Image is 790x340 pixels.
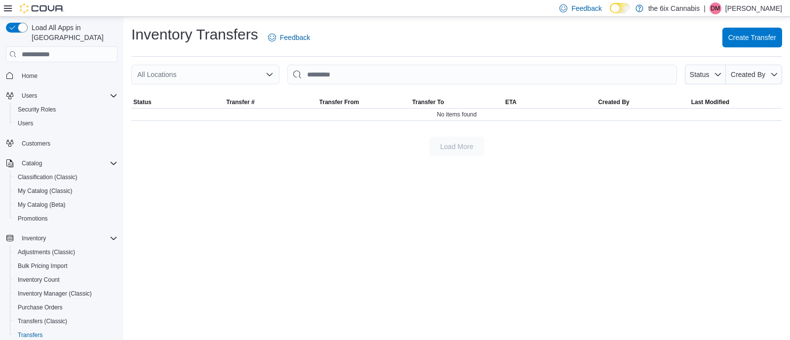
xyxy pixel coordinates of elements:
button: Bulk Pricing Import [10,259,121,273]
span: ETA [505,98,516,106]
span: Transfer # [226,98,254,106]
span: Transfers [18,331,42,339]
span: Transfer To [412,98,444,106]
span: Purchase Orders [14,302,118,313]
a: Users [14,117,37,129]
button: Load More [429,137,484,156]
span: Transfers (Classic) [14,315,118,327]
a: Adjustments (Classic) [14,246,79,258]
button: Home [2,68,121,82]
span: Security Roles [18,106,56,113]
div: Dhwanit Modi [710,2,721,14]
p: | [704,2,706,14]
span: Last Modified [691,98,729,106]
p: [PERSON_NAME] [725,2,782,14]
span: Promotions [14,213,118,225]
button: My Catalog (Beta) [10,198,121,212]
button: Inventory [18,232,50,244]
a: Inventory Manager (Classic) [14,288,96,300]
button: Created By [596,96,689,108]
span: Created By [731,71,765,78]
h1: Inventory Transfers [131,25,258,44]
a: Security Roles [14,104,60,115]
span: Load More [440,142,474,151]
button: Promotions [10,212,121,226]
span: Security Roles [14,104,118,115]
span: Inventory Count [14,274,118,286]
span: My Catalog (Classic) [18,187,73,195]
span: Transfers (Classic) [18,317,67,325]
button: Transfer # [224,96,317,108]
span: Status [690,71,710,78]
button: Create Transfer [722,28,782,47]
span: Catalog [18,157,118,169]
a: My Catalog (Classic) [14,185,77,197]
span: Purchase Orders [18,303,63,311]
button: Security Roles [10,103,121,116]
span: Status [133,98,152,106]
button: Classification (Classic) [10,170,121,184]
span: My Catalog (Beta) [18,201,66,209]
button: Status [685,65,726,84]
button: Purchase Orders [10,301,121,314]
span: Dark Mode [610,13,610,14]
img: Cova [20,3,64,13]
span: Users [14,117,118,129]
span: Customers [22,140,50,148]
a: Bulk Pricing Import [14,260,72,272]
button: Catalog [18,157,46,169]
span: Created By [598,98,629,106]
span: Bulk Pricing Import [18,262,68,270]
span: My Catalog (Classic) [14,185,118,197]
button: Transfers (Classic) [10,314,121,328]
p: the 6ix Cannabis [648,2,700,14]
span: Inventory Count [18,276,60,284]
button: Last Modified [689,96,782,108]
span: Inventory Manager (Classic) [14,288,118,300]
span: Create Transfer [728,33,776,42]
a: Promotions [14,213,52,225]
span: Adjustments (Classic) [14,246,118,258]
span: Users [18,119,33,127]
input: This is a search bar. After typing your query, hit enter to filter the results lower in the page. [287,65,677,84]
span: Users [22,92,37,100]
span: Home [18,69,118,81]
span: Bulk Pricing Import [14,260,118,272]
span: Customers [18,137,118,150]
a: Purchase Orders [14,302,67,313]
span: Users [18,90,118,102]
span: Inventory [18,232,118,244]
button: Catalog [2,156,121,170]
span: Feedback [280,33,310,42]
button: Users [10,116,121,130]
a: Customers [18,138,54,150]
button: Inventory Manager (Classic) [10,287,121,301]
button: Open list of options [266,71,274,78]
span: Promotions [18,215,48,223]
a: Home [18,70,41,82]
button: Users [2,89,121,103]
a: Transfers (Classic) [14,315,71,327]
button: Inventory Count [10,273,121,287]
span: Inventory Manager (Classic) [18,290,92,298]
input: Dark Mode [610,3,631,13]
a: Inventory Count [14,274,64,286]
button: Adjustments (Classic) [10,245,121,259]
button: Status [131,96,224,108]
button: Users [18,90,41,102]
span: No items found [437,111,477,118]
button: My Catalog (Classic) [10,184,121,198]
span: Adjustments (Classic) [18,248,75,256]
button: Transfer From [317,96,410,108]
span: DM [711,2,720,14]
span: Transfer From [319,98,359,106]
span: Classification (Classic) [18,173,78,181]
button: ETA [503,96,596,108]
span: Load All Apps in [GEOGRAPHIC_DATA] [28,23,118,42]
span: Feedback [571,3,601,13]
span: My Catalog (Beta) [14,199,118,211]
button: Customers [2,136,121,151]
button: Inventory [2,231,121,245]
span: Home [22,72,38,80]
span: Inventory [22,234,46,242]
